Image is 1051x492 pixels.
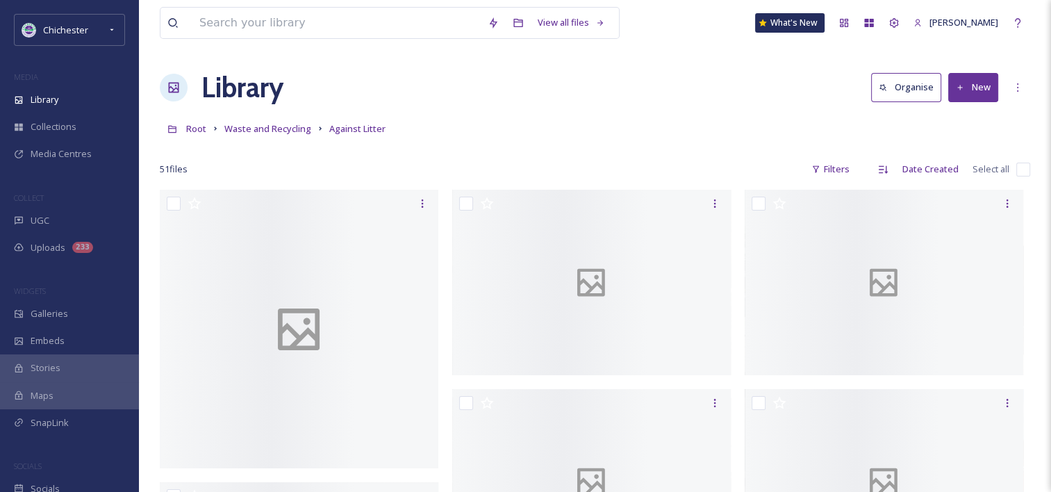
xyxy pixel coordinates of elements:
span: COLLECT [14,192,44,203]
span: Against Litter [329,122,386,135]
a: Organise [871,73,948,101]
span: Embeds [31,334,65,347]
a: What's New [755,13,825,33]
span: Root [186,122,206,135]
span: [PERSON_NAME] [929,16,998,28]
span: Chichester [43,24,88,36]
button: New [948,73,998,101]
div: 233 [72,242,93,253]
span: SnapLink [31,416,69,429]
img: Logo_of_Chichester_District_Council.png [22,23,36,37]
span: Galleries [31,307,68,320]
span: SOCIALS [14,461,42,471]
a: Waste and Recycling [224,120,311,137]
span: Waste and Recycling [224,122,311,135]
a: [PERSON_NAME] [907,9,1005,36]
a: Against Litter [329,120,386,137]
span: Library [31,93,58,106]
button: Organise [871,73,941,101]
span: Uploads [31,241,65,254]
span: Collections [31,120,76,133]
a: Library [201,67,283,108]
span: Maps [31,389,53,402]
span: Select all [973,163,1009,176]
span: WIDGETS [14,286,46,296]
a: View all files [531,9,612,36]
input: Search your library [192,8,481,38]
span: 51 file s [160,163,188,176]
div: Filters [804,156,856,183]
span: MEDIA [14,72,38,82]
div: Date Created [895,156,966,183]
span: Media Centres [31,147,92,161]
a: Root [186,120,206,137]
span: UGC [31,214,49,227]
span: Stories [31,361,60,375]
